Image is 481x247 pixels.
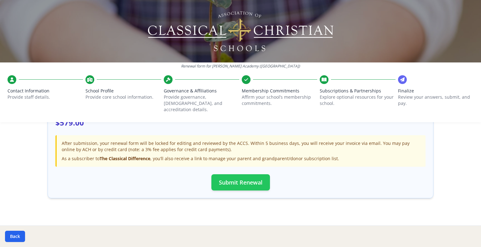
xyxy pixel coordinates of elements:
[5,231,25,242] button: Back
[8,94,83,100] p: Provide staff details.
[62,140,421,153] p: After submission, your renewal form will be locked for editing and reviewed by the ACCS. Within 5...
[211,174,270,190] button: Submit Renewal
[164,88,239,94] span: Governance & Affiliations
[62,156,421,162] div: As a subscriber to , you’ll also receive a link to manage your parent and grandparent/donor subsc...
[147,9,334,53] img: Logo
[242,94,317,106] p: Affirm your school’s membership commitments.
[398,88,473,94] span: Finalize
[242,88,317,94] span: Membership Commitments
[85,94,161,100] p: Provide core school information.
[398,94,473,106] p: Review your answers, submit, and pay.
[320,88,395,94] span: Subscriptions & Partnerships
[85,88,161,94] span: School Profile
[100,156,150,161] strong: The Classical Difference
[320,94,395,106] p: Explore optional resources for your school.
[164,94,239,113] p: Provide governance, [DEMOGRAPHIC_DATA], and accreditation details.
[8,88,83,94] span: Contact Information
